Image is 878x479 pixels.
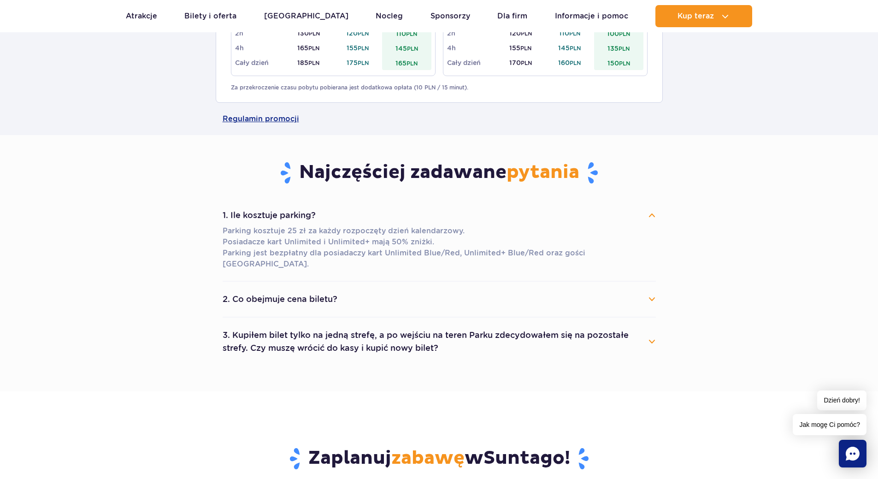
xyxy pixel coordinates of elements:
[223,289,656,309] button: 2. Co obejmuje cena biletu?
[407,60,418,67] small: PLN
[126,5,157,27] a: Atrakcje
[594,41,643,55] td: 135
[521,59,532,66] small: PLN
[223,225,656,270] p: Parking kosztuje 25 zł za każdy rozpoczęty dzień kalendarzowy. Posiadacze kart Unlimited i Unlimi...
[382,55,431,70] td: 165
[382,41,431,55] td: 145
[376,5,403,27] a: Nocleg
[545,26,595,41] td: 110
[407,45,418,52] small: PLN
[839,440,866,467] div: Chat
[447,26,496,41] td: 2h
[497,5,527,27] a: Dla firm
[619,30,630,37] small: PLN
[235,26,284,41] td: 2h
[569,30,580,37] small: PLN
[655,5,752,27] button: Kup teraz
[594,55,643,70] td: 150
[223,325,656,358] button: 3. Kupiłem bilet tylko na jedną strefę, a po wejściu na teren Parku zdecydowałem się na pozostałe...
[333,55,383,70] td: 175
[223,103,656,135] a: Regulamin promocji
[382,26,431,41] td: 110
[570,45,581,52] small: PLN
[184,5,236,27] a: Bilety i oferta
[496,26,545,41] td: 120
[223,161,656,185] h3: Najczęściej zadawane
[358,30,369,37] small: PLN
[555,5,628,27] a: Informacje i pomoc
[284,41,333,55] td: 165
[223,205,656,225] button: 1. Ile kosztuje parking?
[333,26,383,41] td: 120
[235,41,284,55] td: 4h
[483,447,565,470] span: Suntago
[570,59,581,66] small: PLN
[496,41,545,55] td: 155
[391,447,465,470] span: zabawę
[496,55,545,70] td: 170
[594,26,643,41] td: 100
[284,55,333,70] td: 185
[521,30,532,37] small: PLN
[284,26,333,41] td: 130
[264,5,348,27] a: [GEOGRAPHIC_DATA]
[308,59,319,66] small: PLN
[545,41,595,55] td: 145
[545,55,595,70] td: 160
[817,390,866,410] span: Dzień dobry!
[507,161,579,184] span: pytania
[430,5,470,27] a: Sponsorzy
[358,45,369,52] small: PLN
[619,45,630,52] small: PLN
[235,55,284,70] td: Cały dzień
[447,41,496,55] td: 4h
[520,45,531,52] small: PLN
[619,60,630,67] small: PLN
[406,30,417,37] small: PLN
[309,30,320,37] small: PLN
[169,447,709,471] h3: Zaplanuj w !
[793,414,866,435] span: Jak mogę Ci pomóc?
[358,59,369,66] small: PLN
[333,41,383,55] td: 155
[308,45,319,52] small: PLN
[447,55,496,70] td: Cały dzień
[231,83,648,92] p: Za przekroczenie czasu pobytu pobierana jest dodatkowa opłata (10 PLN / 15 minut).
[678,12,714,20] span: Kup teraz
